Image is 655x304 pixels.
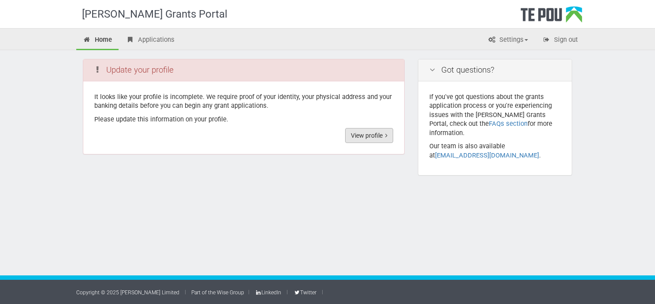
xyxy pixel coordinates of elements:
[119,31,181,50] a: Applications
[435,151,539,159] a: [EMAIL_ADDRESS][DOMAIN_NAME]
[76,289,179,296] a: Copyright © 2025 [PERSON_NAME] Limited
[94,92,393,110] p: It looks like your profile is incomplete. We require proof of your identity, your physical addres...
[429,142,561,160] p: Our team is also available at .
[255,289,281,296] a: LinkedIn
[429,92,561,138] p: If you've got questions about the grants application process or you're experiencing issues with t...
[293,289,316,296] a: Twitter
[489,120,528,128] a: FAQs section
[521,6,582,28] div: Te Pou Logo
[481,31,535,50] a: Settings
[536,31,584,50] a: Sign out
[76,31,119,50] a: Home
[418,59,572,81] div: Got questions?
[94,115,393,124] p: Please update this information on your profile.
[345,128,393,143] a: View profile
[191,289,244,296] a: Part of the Wise Group
[83,59,404,81] div: Update your profile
